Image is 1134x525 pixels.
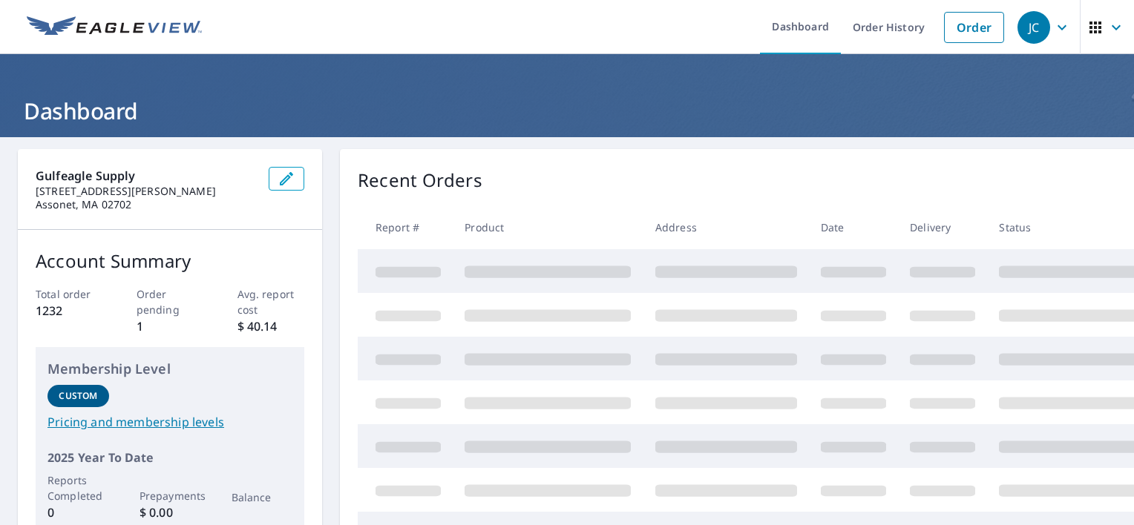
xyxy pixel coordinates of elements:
a: Order [944,12,1004,43]
p: Account Summary [36,248,304,274]
p: 2025 Year To Date [47,449,292,466]
img: EV Logo [27,16,202,39]
p: Prepayments [140,488,201,503]
h1: Dashboard [18,96,1116,126]
th: Date [809,205,898,249]
p: $ 40.14 [237,317,305,335]
p: 0 [47,503,109,521]
p: Total order [36,286,103,302]
th: Delivery [898,205,987,249]
p: Custom [59,389,97,403]
p: Gulfeagle Supply [36,167,257,185]
p: Reports Completed [47,472,109,503]
p: 1232 [36,302,103,320]
p: Assonet, MA 02702 [36,198,257,211]
p: Avg. report cost [237,286,305,317]
p: Balance [232,489,293,505]
div: JC [1017,11,1050,44]
p: Recent Orders [358,167,482,194]
th: Product [453,205,643,249]
a: Pricing and membership levels [47,413,292,431]
th: Address [643,205,809,249]
p: Membership Level [47,359,292,379]
p: Order pending [137,286,204,317]
th: Report # [358,205,453,249]
p: [STREET_ADDRESS][PERSON_NAME] [36,185,257,198]
p: 1 [137,317,204,335]
p: $ 0.00 [140,503,201,521]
